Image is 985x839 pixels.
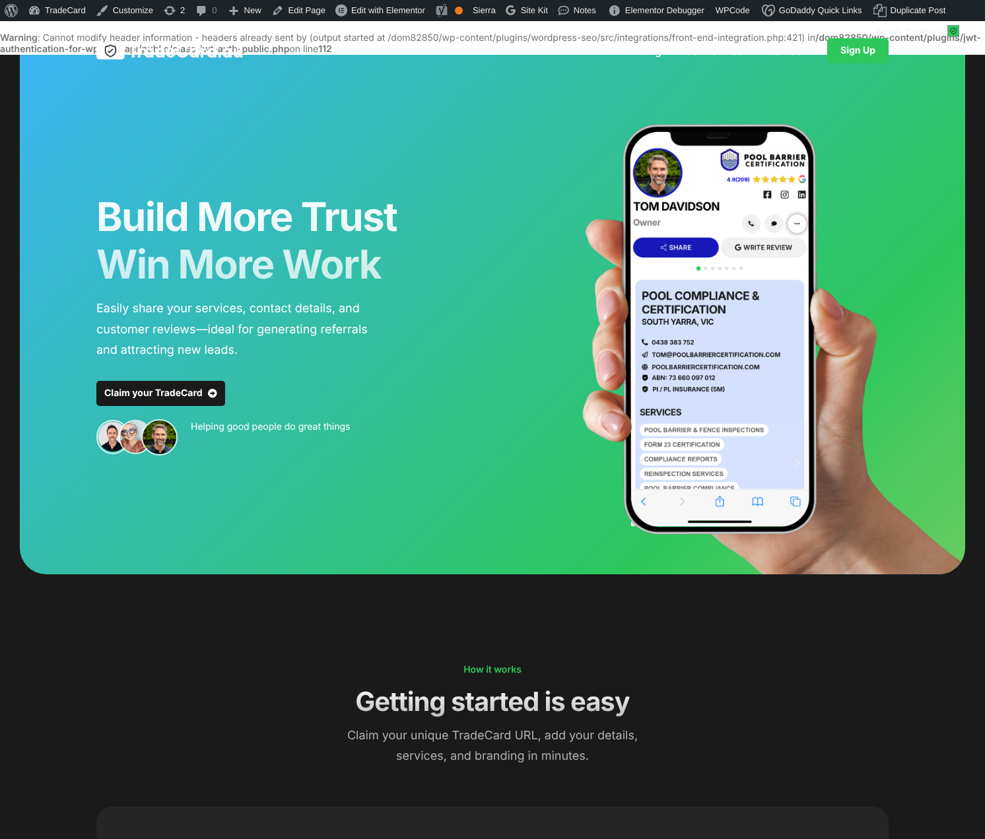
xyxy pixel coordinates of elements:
[96,381,225,406] a: Claim your TradeCard
[355,686,629,718] span: Getting started is easy
[104,389,203,398] span: Claim your TradeCard
[766,46,806,56] a: Contact
[521,5,548,15] span: Site Kit
[684,46,744,56] a: Get Verified
[627,46,662,56] a: Pricing
[96,193,397,288] span: Build More Trust Win More Work
[334,725,651,767] p: Claim your unique TradeCard URL, add your details, services, and branding in minutes.
[191,419,376,436] p: Helping good people do great things
[904,26,943,36] span: Tradecard
[351,5,425,15] span: Edit with Elementor
[96,298,374,361] p: Easily share your services, contact details, and customer reviews—ideal for generating referrals ...
[872,21,965,42] a: Howdy,
[96,663,889,677] h6: How it works
[455,7,463,15] div: OK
